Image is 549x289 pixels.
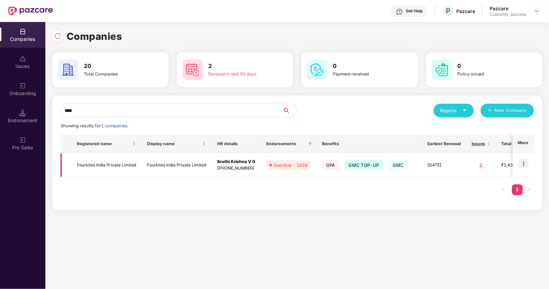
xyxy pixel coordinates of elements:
[458,62,517,71] h3: 0
[333,62,392,71] h3: 0
[502,187,506,192] span: left
[217,165,255,172] div: [PHONE_NUMBER]
[282,104,297,117] button: search
[396,8,403,15] img: svg+xml;base64,PHN2ZyBpZD0iSGVscC0zMngzMiIgeG1sbnM9Imh0dHA6Ly93d3cudzMub3JnLzIwMDAvc3ZnIiB3aWR0aD...
[212,135,261,153] th: HR details
[142,153,212,177] td: Fourkites India Private Limited
[307,59,327,80] img: svg+xml;base64,PHN2ZyB4bWxucz0iaHR0cDovL3d3dy53My5vcmcvMjAwMC9zdmciIHdpZHRoPSI2MCIgaGVpZ2h0PSI2MC...
[308,142,312,146] span: filter
[490,5,526,12] div: Pazcare
[67,29,122,44] h1: Companies
[534,8,539,14] img: svg+xml;base64,PHN2ZyBpZD0iRHJvcGRvd24tMzJ4MzIiIHhtbG5zPSJodHRwOi8vd3d3LnczLm9yZy8yMDAwL3N2ZyIgd2...
[526,187,530,192] span: right
[456,8,475,14] div: Pazcare
[472,162,491,169] div: 0
[8,7,53,15] img: New Pazcare Logo
[217,159,255,165] div: Sruthi Krishna V G
[209,71,268,78] div: Renewal in next 60 days
[458,71,517,78] div: Policy issued
[19,28,26,35] img: svg+xml;base64,PHN2ZyBpZD0iQ29tcGFuaWVzIiB4bWxucz0iaHR0cDovL3d3dy53My5vcmcvMjAwMC9zdmciIHdpZHRoPS...
[58,59,78,80] img: svg+xml;base64,PHN2ZyB4bWxucz0iaHR0cDovL3d3dy53My5vcmcvMjAwMC9zdmciIHdpZHRoPSI2MCIgaGVpZ2h0PSI2MC...
[422,153,467,177] td: [DATE]
[84,71,143,78] div: Total Companies
[513,135,534,153] th: More
[488,108,492,114] span: plus
[273,162,307,169] div: Overdue - 102d
[19,137,26,143] img: svg+xml;base64,PHN2ZyB3aWR0aD0iMjAiIGhlaWdodD0iMjAiIHZpZXdCb3g9IjAgMCAyMCAyMCIgZmlsbD0ibm9uZSIgeG...
[345,160,383,170] span: GMC TOP-UP
[495,107,527,114] span: New Company
[182,59,203,80] img: svg+xml;base64,PHN2ZyB4bWxucz0iaHR0cDovL3d3dy53My5vcmcvMjAwMC9zdmciIHdpZHRoPSI2MCIgaGVpZ2h0PSI2MC...
[389,160,408,170] span: GMC
[282,108,296,113] span: search
[432,59,452,80] img: svg+xml;base64,PHN2ZyB4bWxucz0iaHR0cDovL3d3dy53My5vcmcvMjAwMC9zdmciIHdpZHRoPSI2MCIgaGVpZ2h0PSI2MC...
[496,135,541,153] th: Total Premium
[142,135,212,153] th: Display name
[498,184,509,195] li: Previous Page
[316,135,422,153] th: Benefits
[71,135,142,153] th: Registered name
[307,140,314,148] span: filter
[523,184,534,195] li: Next Page
[406,8,423,14] div: Get Help
[440,107,467,114] div: Reports
[523,184,534,195] button: right
[512,184,523,195] a: 1
[446,7,450,15] span: P
[266,141,305,147] span: Endorsements
[422,135,467,153] th: Earliest Renewal
[19,109,26,116] img: svg+xml;base64,PHN2ZyB3aWR0aD0iMTQuNSIgaGVpZ2h0PSIxNC41IiB2aWV3Qm94PSIwIDAgMTYgMTYiIGZpbGw9Im5vbm...
[60,123,128,128] span: Showing results for
[84,62,143,71] h3: 20
[467,135,496,153] th: Issues
[481,104,534,117] button: plusNew Company
[502,141,531,147] span: Total Premium
[472,141,485,147] span: Issues
[498,184,509,195] button: left
[209,62,268,71] h3: 2
[54,33,61,39] img: svg+xml;base64,PHN2ZyBpZD0iUmVsb2FkLTMyeDMyIiB4bWxucz0iaHR0cDovL3d3dy53My5vcmcvMjAwMC9zdmciIHdpZH...
[71,153,142,177] td: Fourkites India Private Limited
[19,82,26,89] img: svg+xml;base64,PHN2ZyB3aWR0aD0iMjAiIGhlaWdodD0iMjAiIHZpZXdCb3g9IjAgMCAyMCAyMCIgZmlsbD0ibm9uZSIgeG...
[19,55,26,62] img: svg+xml;base64,PHN2ZyBpZD0iSXNzdWVzX2Rpc2FibGVkIiB4bWxucz0iaHR0cDovL3d3dy53My5vcmcvMjAwMC9zdmciIH...
[147,141,201,147] span: Display name
[101,123,128,128] span: 1 companies.
[490,12,526,17] div: Customer_success
[333,71,392,78] div: Payment received
[502,162,536,169] div: ₹1,43,08,963.2
[322,160,339,170] span: GPA
[77,141,131,147] span: Registered name
[462,108,467,113] span: caret-down
[519,159,528,168] img: icon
